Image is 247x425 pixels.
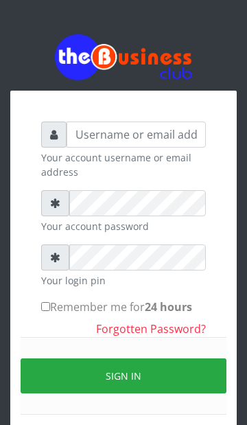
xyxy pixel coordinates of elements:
input: Remember me for24 hours [41,302,50,311]
small: Your account username or email address [41,150,206,179]
small: Your account password [41,219,206,233]
label: Remember me for [41,299,192,315]
button: Sign in [21,358,226,393]
b: 24 hours [145,299,192,314]
a: Forgotten Password? [96,321,206,336]
input: Username or email address [67,122,206,148]
small: Your login pin [41,273,206,288]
